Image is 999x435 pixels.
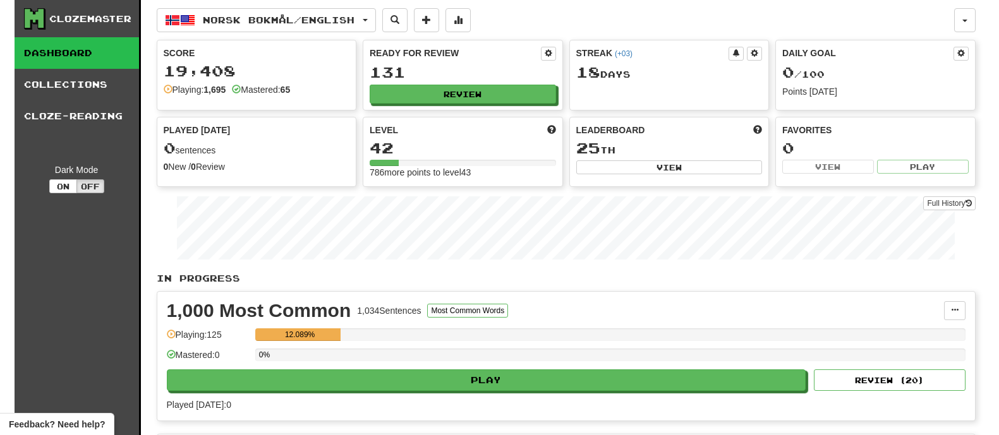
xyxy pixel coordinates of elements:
[203,85,226,95] strong: 1,695
[782,160,874,174] button: View
[547,124,556,136] span: Score more points to level up
[370,47,541,59] div: Ready for Review
[167,349,249,369] div: Mastered: 0
[49,179,77,193] button: On
[15,69,139,100] a: Collections
[814,369,966,391] button: Review (20)
[9,418,105,431] span: Open feedback widget
[164,139,176,157] span: 0
[157,8,376,32] button: Norsk bokmål/English
[414,8,439,32] button: Add sentence to collection
[370,140,556,156] div: 42
[370,124,398,136] span: Level
[370,166,556,179] div: 786 more points to level 43
[167,400,231,410] span: Played [DATE]: 0
[164,160,350,173] div: New / Review
[782,85,969,98] div: Points [DATE]
[576,47,729,59] div: Streak
[382,8,408,32] button: Search sentences
[164,140,350,157] div: sentences
[157,272,976,285] p: In Progress
[370,64,556,80] div: 131
[782,63,794,81] span: 0
[782,124,969,136] div: Favorites
[164,83,226,96] div: Playing:
[923,196,975,210] a: Full History
[877,160,969,174] button: Play
[357,304,421,317] div: 1,034 Sentences
[164,47,350,59] div: Score
[576,160,763,174] button: View
[370,85,556,104] button: Review
[191,162,196,172] strong: 0
[76,179,104,193] button: Off
[782,140,969,156] div: 0
[576,140,763,157] div: th
[167,369,806,391] button: Play
[427,304,508,318] button: Most Common Words
[782,47,954,61] div: Daily Goal
[203,15,354,25] span: Norsk bokmål / English
[445,8,471,32] button: More stats
[782,69,825,80] span: / 100
[576,139,600,157] span: 25
[15,37,139,69] a: Dashboard
[167,328,249,349] div: Playing: 125
[164,124,231,136] span: Played [DATE]
[164,63,350,79] div: 19,408
[576,124,645,136] span: Leaderboard
[576,64,763,81] div: Day s
[15,100,139,132] a: Cloze-Reading
[753,124,762,136] span: This week in points, UTC
[167,301,351,320] div: 1,000 Most Common
[615,49,633,58] a: (+03)
[259,328,341,341] div: 12.089%
[576,63,600,81] span: 18
[24,164,130,176] div: Dark Mode
[164,162,169,172] strong: 0
[232,83,290,96] div: Mastered:
[49,13,131,25] div: Clozemaster
[281,85,291,95] strong: 65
